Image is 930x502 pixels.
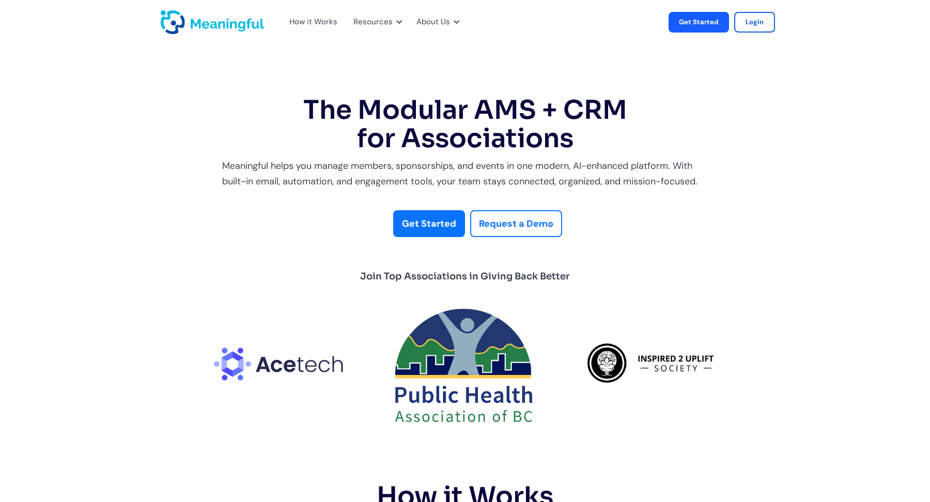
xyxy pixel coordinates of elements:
[222,96,708,153] h1: The Modular AMS + CRM for Associations
[161,10,187,34] a: home
[222,158,708,190] div: Meaningful helps you manage members, sponsorships, and events in one modern, AI-enhanced platform...
[669,12,729,33] a: Get Started
[393,210,465,238] a: Get Started
[347,5,405,39] div: Resources
[289,15,337,29] div: How it Works
[289,15,330,29] a: How it Works
[416,15,450,29] div: About Us
[283,5,342,39] div: How it Works
[470,210,562,238] a: Request a Demo
[353,15,393,29] div: Resources
[402,217,456,230] strong: Get Started
[479,217,553,230] strong: Request a Demo
[410,5,462,39] div: About Us
[734,12,775,33] a: Login
[360,268,570,285] div: Join Top Associations in Giving Back Better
